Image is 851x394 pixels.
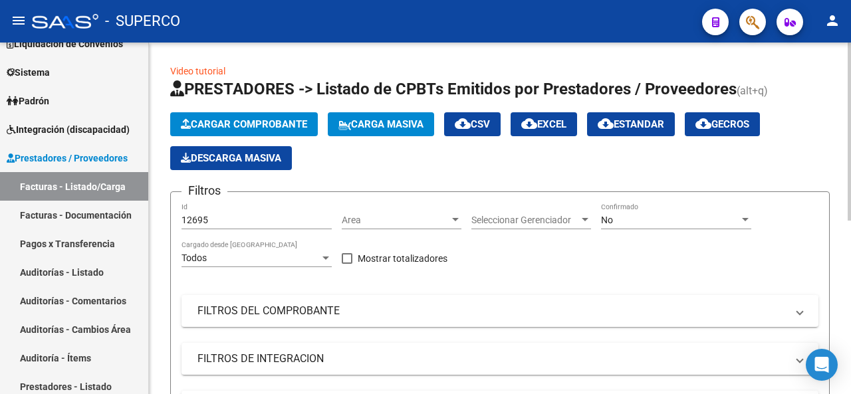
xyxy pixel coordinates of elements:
h3: Filtros [182,181,227,200]
mat-expansion-panel-header: FILTROS DEL COMPROBANTE [182,295,818,327]
span: CSV [455,118,490,130]
mat-icon: cloud_download [695,116,711,132]
span: Carga Masiva [338,118,424,130]
a: Video tutorial [170,66,225,76]
button: Carga Masiva [328,112,434,136]
mat-expansion-panel-header: FILTROS DE INTEGRACION [182,343,818,375]
span: EXCEL [521,118,566,130]
mat-icon: cloud_download [598,116,614,132]
button: Descarga Masiva [170,146,292,170]
button: Gecros [685,112,760,136]
span: Sistema [7,65,50,80]
span: No [601,215,613,225]
mat-panel-title: FILTROS DEL COMPROBANTE [197,304,787,318]
mat-icon: cloud_download [455,116,471,132]
span: Padrón [7,94,49,108]
span: PRESTADORES -> Listado de CPBTs Emitidos por Prestadores / Proveedores [170,80,737,98]
mat-icon: menu [11,13,27,29]
span: Descarga Masiva [181,152,281,164]
span: (alt+q) [737,84,768,97]
span: Seleccionar Gerenciador [471,215,579,226]
span: Cargar Comprobante [181,118,307,130]
span: Todos [182,252,207,263]
div: Open Intercom Messenger [806,349,838,381]
button: EXCEL [511,112,577,136]
span: Liquidación de Convenios [7,37,123,51]
button: Cargar Comprobante [170,112,318,136]
span: Integración (discapacidad) [7,122,130,137]
span: Area [342,215,449,226]
mat-icon: cloud_download [521,116,537,132]
span: Gecros [695,118,749,130]
app-download-masive: Descarga masiva de comprobantes (adjuntos) [170,146,292,170]
span: Estandar [598,118,664,130]
span: Mostrar totalizadores [358,250,447,266]
mat-panel-title: FILTROS DE INTEGRACION [197,351,787,366]
span: Prestadores / Proveedores [7,151,128,165]
span: - SUPERCO [105,7,180,36]
button: CSV [444,112,501,136]
button: Estandar [587,112,675,136]
mat-icon: person [824,13,840,29]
